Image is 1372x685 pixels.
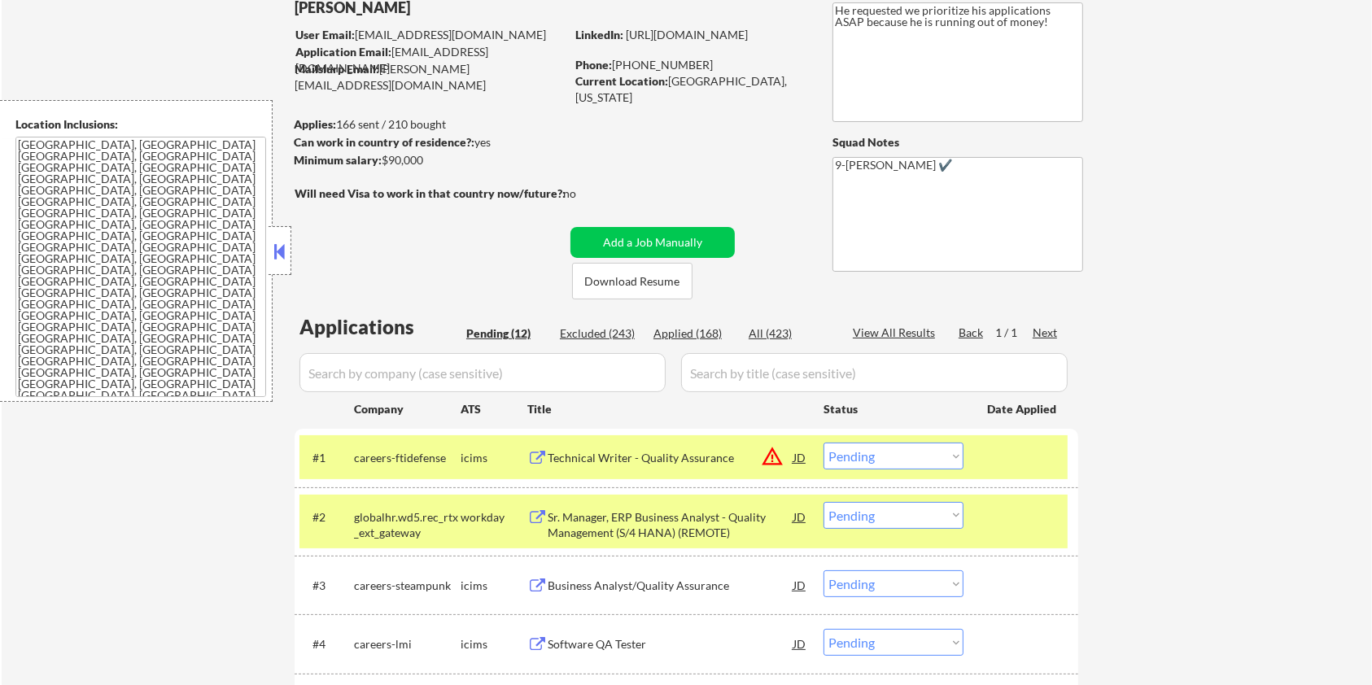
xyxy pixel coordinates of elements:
[749,325,830,342] div: All (423)
[792,629,808,658] div: JD
[294,153,382,167] strong: Minimum salary:
[792,502,808,531] div: JD
[626,28,748,41] a: [URL][DOMAIN_NAME]
[527,401,808,417] div: Title
[548,636,793,652] div: Software QA Tester
[15,116,266,133] div: Location Inclusions:
[295,27,565,43] div: [EMAIL_ADDRESS][DOMAIN_NAME]
[959,325,985,341] div: Back
[354,401,461,417] div: Company
[312,636,341,652] div: #4
[295,44,565,76] div: [EMAIL_ADDRESS][DOMAIN_NAME]
[570,227,735,258] button: Add a Job Manually
[563,185,610,202] div: no
[548,578,793,594] div: Business Analyst/Quality Assurance
[312,450,341,466] div: #1
[294,152,565,168] div: $90,000
[824,394,963,423] div: Status
[294,135,474,149] strong: Can work in country of residence?:
[294,116,565,133] div: 166 sent / 210 bought
[295,62,379,76] strong: Mailslurp Email:
[575,58,612,72] strong: Phone:
[461,401,527,417] div: ATS
[294,117,336,131] strong: Applies:
[461,578,527,594] div: icims
[792,443,808,472] div: JD
[461,509,527,526] div: workday
[466,325,548,342] div: Pending (12)
[354,578,461,594] div: careers-steampunk
[461,636,527,652] div: icims
[575,73,806,105] div: [GEOGRAPHIC_DATA], [US_STATE]
[295,28,355,41] strong: User Email:
[294,134,560,151] div: yes
[354,509,461,541] div: globalhr.wd5.rec_rtx_ext_gateway
[832,134,1083,151] div: Squad Notes
[995,325,1033,341] div: 1 / 1
[295,45,391,59] strong: Application Email:
[299,317,461,337] div: Applications
[312,509,341,526] div: #2
[575,74,668,88] strong: Current Location:
[575,28,623,41] strong: LinkedIn:
[548,450,793,466] div: Technical Writer - Quality Assurance
[548,509,793,541] div: Sr. Manager, ERP Business Analyst - Quality Management (S/4 HANA) (REMOTE)
[295,186,566,200] strong: Will need Visa to work in that country now/future?:
[792,570,808,600] div: JD
[1033,325,1059,341] div: Next
[653,325,735,342] div: Applied (168)
[312,578,341,594] div: #3
[354,450,461,466] div: careers-ftidefense
[354,636,461,652] div: careers-lmi
[295,61,565,93] div: [PERSON_NAME][EMAIL_ADDRESS][DOMAIN_NAME]
[461,450,527,466] div: icims
[681,353,1068,392] input: Search by title (case sensitive)
[761,445,784,468] button: warning_amber
[575,57,806,73] div: [PHONE_NUMBER]
[299,353,666,392] input: Search by company (case sensitive)
[560,325,641,342] div: Excluded (243)
[572,263,693,299] button: Download Resume
[853,325,940,341] div: View All Results
[987,401,1059,417] div: Date Applied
